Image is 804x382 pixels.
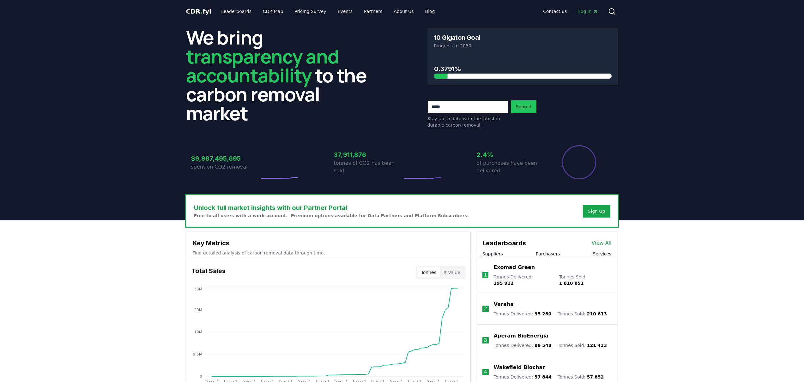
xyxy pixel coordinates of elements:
[420,6,440,17] a: Blog
[559,274,612,286] p: Tonnes Sold :
[191,154,259,163] h3: $9,987,495,695
[583,205,610,218] button: Sign Up
[593,251,611,257] button: Services
[494,301,514,308] a: Varaha
[334,159,402,175] p: tonnes of CO2 has been sold
[482,251,503,257] button: Suppliers
[484,305,487,313] p: 2
[434,64,612,74] h3: 0.3791%
[186,43,339,88] span: transparency and accountability
[194,203,469,212] h3: Unlock full market insights with our Partner Portal
[535,343,552,348] span: 89 548
[194,287,202,291] tspan: 38M
[200,374,202,379] tspan: 0
[359,6,387,17] a: Partners
[494,311,552,317] p: Tonnes Delivered :
[535,311,552,316] span: 95 280
[558,311,607,317] p: Tonnes Sold :
[427,116,508,128] p: Stay up to date with the latest in durable carbon removal.
[194,308,202,312] tspan: 29M
[592,239,612,247] a: View All
[561,145,597,180] div: Percentage of sales delivered
[389,6,419,17] a: About Us
[477,159,545,175] p: of purchases have been delivered
[216,6,440,17] nav: Main
[536,251,560,257] button: Purchasers
[494,342,552,349] p: Tonnes Delivered :
[494,364,545,371] a: Wakefield Biochar
[558,342,607,349] p: Tonnes Sold :
[559,281,584,286] span: 1 810 851
[538,6,572,17] a: Contact us
[587,374,604,379] span: 57 852
[538,6,603,17] nav: Main
[477,150,545,159] h3: 2.4%
[588,208,605,214] a: Sign Up
[194,212,469,219] p: Free to all users with a work account. Premium options available for Data Partners and Platform S...
[191,163,259,171] p: spent on CO2 removal
[186,28,377,122] h2: We bring to the carbon removal market
[216,6,257,17] a: Leaderboards
[333,6,358,17] a: Events
[434,34,480,41] h3: 10 Gigaton Goal
[484,271,487,279] p: 1
[200,8,203,15] span: .
[493,281,513,286] span: 195 912
[493,274,553,286] p: Tonnes Delivered :
[494,374,552,380] p: Tonnes Delivered :
[494,332,548,340] a: Aperam BioEnergia
[417,267,440,278] button: Tonnes
[194,330,202,334] tspan: 19M
[191,266,226,279] h3: Total Sales
[558,374,604,380] p: Tonnes Sold :
[493,264,535,271] a: Exomad Green
[440,267,464,278] button: $ Value
[535,374,552,379] span: 57 844
[186,8,211,15] span: CDR fyi
[193,250,464,256] p: Find detailed analysis of carbon removal data through time.
[587,311,607,316] span: 210 613
[289,6,331,17] a: Pricing Survey
[334,150,402,159] h3: 37,911,876
[511,100,537,113] button: Submit
[484,368,487,376] p: 4
[482,238,526,248] h3: Leaderboards
[484,337,487,344] p: 3
[434,43,612,49] p: Progress to 2050
[193,352,202,356] tspan: 9.5M
[578,8,598,15] span: Log in
[186,7,211,16] a: CDR.fyi
[573,6,603,17] a: Log in
[193,238,464,248] h3: Key Metrics
[258,6,288,17] a: CDR Map
[587,343,607,348] span: 121 433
